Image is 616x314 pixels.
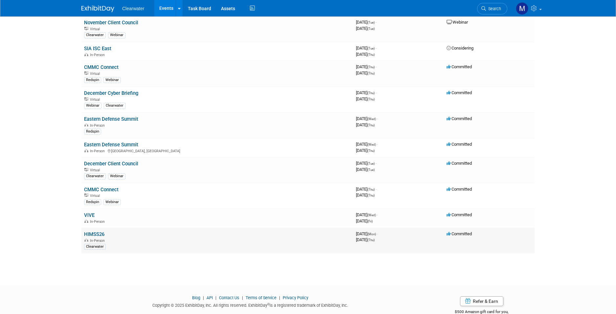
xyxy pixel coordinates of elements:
[201,295,206,300] span: |
[367,162,375,165] span: (Tue)
[376,20,377,25] span: -
[84,103,101,109] div: Webinar
[84,53,88,56] img: In-Person Event
[447,142,472,147] span: Committed
[84,72,88,75] img: Virtual Event
[447,64,472,69] span: Committed
[84,46,111,52] a: SIA ISC East
[108,32,125,38] div: Webinar
[84,239,88,242] img: In-Person Event
[356,193,375,198] span: [DATE]
[84,129,101,135] div: Redspin
[516,2,528,15] img: Monica Pastor
[267,303,270,306] sup: ®
[84,194,88,197] img: Virtual Event
[367,149,375,153] span: (Thu)
[377,142,378,147] span: -
[207,295,213,300] a: API
[367,47,375,50] span: (Tue)
[84,123,88,127] img: In-Person Event
[356,64,377,69] span: [DATE]
[84,173,106,179] div: Clearwater
[90,123,107,128] span: In-Person
[84,231,104,237] a: HIMSS26
[376,90,377,95] span: -
[84,220,88,223] img: In-Person Event
[356,167,375,172] span: [DATE]
[460,296,503,306] a: Refer & Earn
[90,220,107,224] span: In-Person
[376,161,377,166] span: -
[84,168,88,171] img: Virtual Event
[103,199,121,205] div: Webinar
[367,220,373,223] span: (Fri)
[447,161,472,166] span: Committed
[283,295,308,300] a: Privacy Policy
[376,64,377,69] span: -
[103,77,121,83] div: Webinar
[356,212,378,217] span: [DATE]
[84,90,138,96] a: December Cyber Briefing
[240,295,245,300] span: |
[367,213,376,217] span: (Wed)
[90,239,107,243] span: In-Person
[90,149,107,153] span: In-Person
[81,301,419,308] div: Copyright © 2025 ExhibitDay, Inc. All rights reserved. ExhibitDay is a registered trademark of Ex...
[84,77,101,83] div: Redspin
[356,90,377,95] span: [DATE]
[356,231,378,236] span: [DATE]
[356,142,378,147] span: [DATE]
[84,97,88,101] img: Virtual Event
[356,52,375,57] span: [DATE]
[84,64,119,70] a: CMMC Connect
[367,188,375,191] span: (Thu)
[356,96,375,101] span: [DATE]
[84,187,119,193] a: CMMC Connect
[81,6,114,12] img: ExhibitDay
[90,97,102,102] span: Virtual
[90,27,102,31] span: Virtual
[377,116,378,121] span: -
[447,116,472,121] span: Committed
[84,116,138,122] a: Eastern Defense Summit
[447,187,472,192] span: Committed
[90,72,102,76] span: Virtual
[104,103,125,109] div: Clearwater
[356,20,377,25] span: [DATE]
[377,231,378,236] span: -
[367,168,375,172] span: (Tue)
[367,238,375,242] span: (Thu)
[246,295,276,300] a: Terms of Service
[367,117,376,121] span: (Wed)
[277,295,282,300] span: |
[122,6,144,11] span: Clearwater
[447,231,472,236] span: Committed
[356,237,375,242] span: [DATE]
[84,212,95,218] a: ViVE
[84,244,106,250] div: Clearwater
[108,173,125,179] div: Webinar
[367,53,375,56] span: (Thu)
[356,26,375,31] span: [DATE]
[356,71,375,75] span: [DATE]
[90,194,102,198] span: Virtual
[90,168,102,172] span: Virtual
[84,32,106,38] div: Clearwater
[356,148,375,153] span: [DATE]
[367,72,375,75] span: (Thu)
[356,161,377,166] span: [DATE]
[214,295,218,300] span: |
[486,6,501,11] span: Search
[447,20,468,25] span: Webinar
[367,21,375,24] span: (Tue)
[447,46,473,51] span: Considering
[367,97,375,101] span: (Thu)
[367,91,375,95] span: (Thu)
[84,27,88,30] img: Virtual Event
[367,65,375,69] span: (Thu)
[356,187,377,192] span: [DATE]
[356,122,375,127] span: [DATE]
[367,143,376,146] span: (Wed)
[356,116,378,121] span: [DATE]
[84,20,138,26] a: November Client Council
